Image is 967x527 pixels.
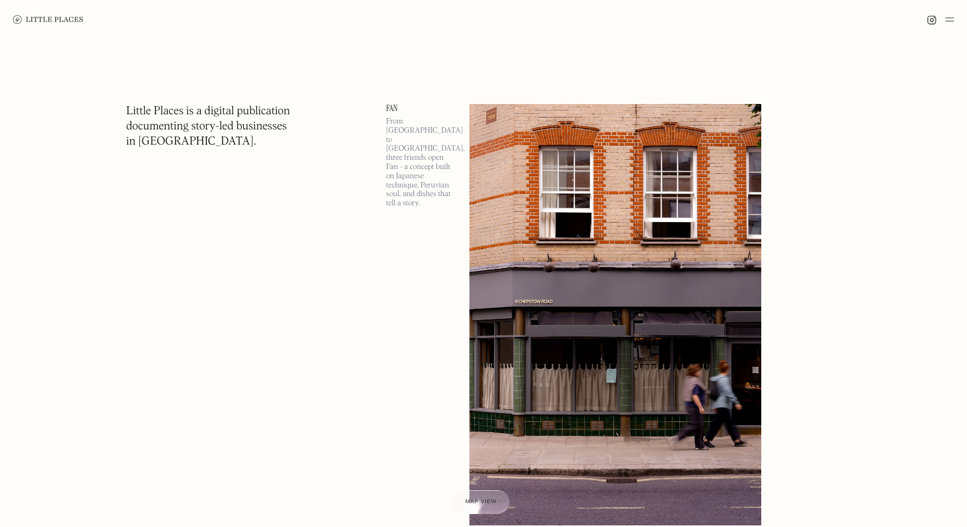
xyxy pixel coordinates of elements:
[386,104,456,113] a: Fan
[126,104,290,149] h1: Little Places is a digital publication documenting story-led businesses in [GEOGRAPHIC_DATA].
[453,490,510,514] a: Map view
[469,104,761,525] img: Fan
[386,117,456,208] p: From [GEOGRAPHIC_DATA] to [GEOGRAPHIC_DATA], three friends open Fan - a concept built on Japanese...
[466,499,497,505] span: Map view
